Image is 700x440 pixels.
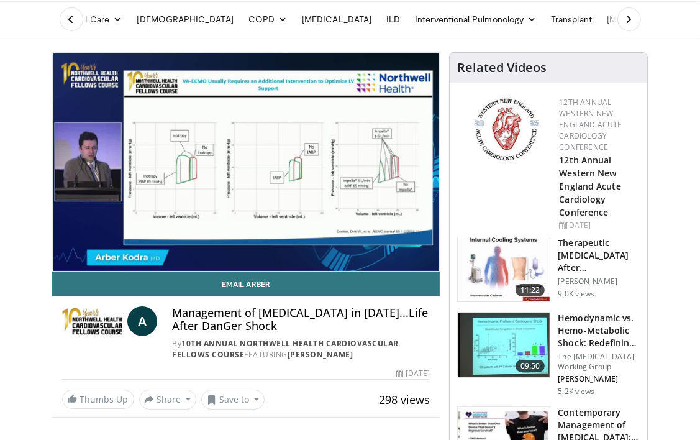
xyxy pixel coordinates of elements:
h3: Hemodynamic vs. Hemo-Metabolic Shock: Redefining Shock Profiles [558,312,640,349]
img: 243698_0002_1.png.150x105_q85_crop-smart_upscale.jpg [458,237,550,302]
a: Thumbs Up [62,390,134,409]
video-js: Video Player [53,53,440,271]
div: [DATE] [559,220,637,231]
p: The [MEDICAL_DATA] Working Group [558,352,640,372]
button: Share [139,390,197,410]
div: By FEATURING [172,338,430,360]
a: A [127,306,157,336]
a: [MEDICAL_DATA] [294,7,379,32]
a: 12th Annual Western New England Acute Cardiology Conference [559,97,622,152]
h4: Management of [MEDICAL_DATA] in [DATE]...Life After DanGer Shock [172,306,430,333]
a: COPD [241,7,294,32]
span: 11:22 [516,284,545,296]
span: 298 views [379,392,430,407]
a: 12th Annual Western New England Acute Cardiology Conference [559,154,620,218]
button: Save to [201,390,265,410]
p: 9.0K views [558,289,594,299]
a: [PERSON_NAME] [288,349,353,360]
div: [DATE] [396,368,430,379]
a: 09:50 Hemodynamic vs. Hemo-Metabolic Shock: Redefining Shock Profiles The [MEDICAL_DATA] Working ... [457,312,640,396]
a: 10th Annual Northwell Health Cardiovascular Fellows Course [172,338,399,360]
h3: Therapeutic [MEDICAL_DATA] After [MEDICAL_DATA] [558,237,640,274]
p: [PERSON_NAME] [558,374,640,384]
a: Email Arber [52,272,440,296]
a: Transplant [543,7,599,32]
span: 09:50 [516,360,545,372]
a: ILD [379,7,407,32]
a: Interventional Pulmonology [407,7,543,32]
a: [DEMOGRAPHIC_DATA] [130,7,241,32]
p: 5.2K views [558,387,594,396]
h4: Related Videos [457,60,547,75]
a: [MEDICAL_DATA] [599,7,696,32]
a: 11:22 Therapeutic [MEDICAL_DATA] After [MEDICAL_DATA] [PERSON_NAME] 9.0K views [457,237,640,303]
img: 0954f259-7907-4053-a817-32a96463ecc8.png.150x105_q85_autocrop_double_scale_upscale_version-0.2.png [472,97,541,162]
img: 2496e462-765f-4e8f-879f-a0c8e95ea2b6.150x105_q85_crop-smart_upscale.jpg [458,313,550,377]
img: 10th Annual Northwell Health Cardiovascular Fellows Course [62,306,123,336]
p: [PERSON_NAME] [558,277,640,286]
